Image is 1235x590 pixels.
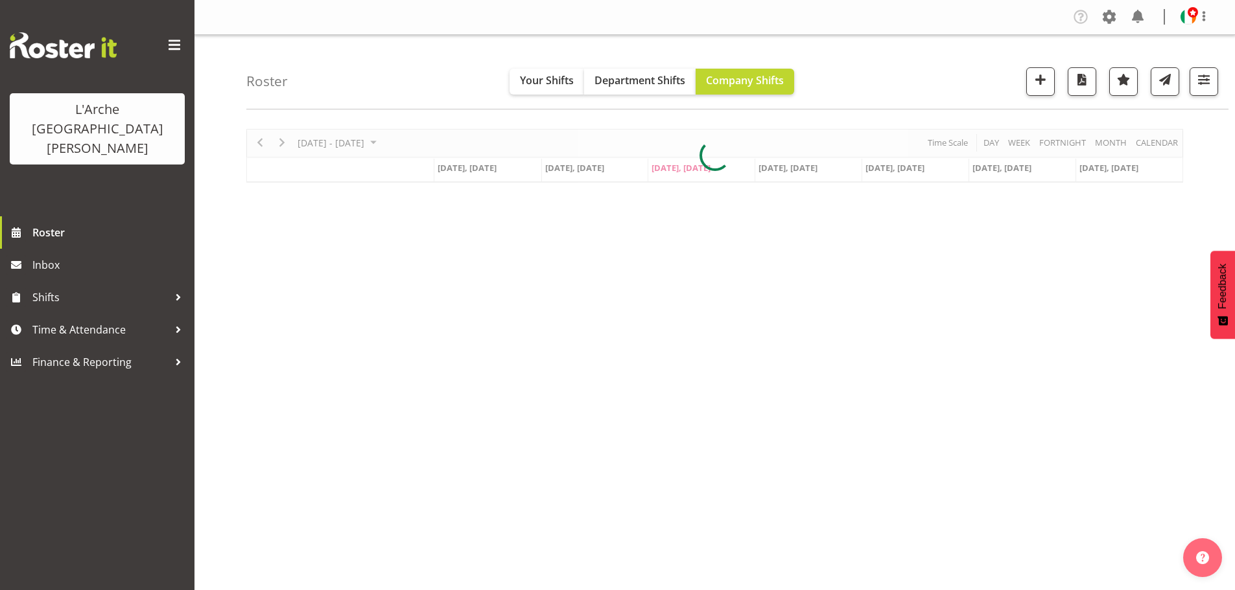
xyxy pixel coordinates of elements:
button: Highlight an important date within the roster. [1109,67,1138,96]
button: Company Shifts [696,69,794,95]
h4: Roster [246,74,288,89]
button: Add a new shift [1026,67,1055,96]
button: Department Shifts [584,69,696,95]
span: Inbox [32,255,188,275]
span: Your Shifts [520,73,574,87]
button: Filter Shifts [1190,67,1218,96]
button: Send a list of all shifts for the selected filtered period to all rostered employees. [1151,67,1179,96]
span: Shifts [32,288,169,307]
button: Your Shifts [510,69,584,95]
span: Roster [32,223,188,242]
span: Company Shifts [706,73,784,87]
button: Feedback - Show survey [1210,251,1235,339]
button: Download a PDF of the roster according to the set date range. [1068,67,1096,96]
span: Department Shifts [594,73,685,87]
img: help-xxl-2.png [1196,551,1209,564]
span: Finance & Reporting [32,352,169,372]
span: Feedback [1217,264,1229,309]
div: L'Arche [GEOGRAPHIC_DATA][PERSON_NAME] [23,100,172,158]
span: Time & Attendance [32,320,169,339]
img: Rosterit website logo [10,32,117,58]
img: karen-herbertec8822bb792fe198587cb32955ab4160.png [1181,9,1196,25]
